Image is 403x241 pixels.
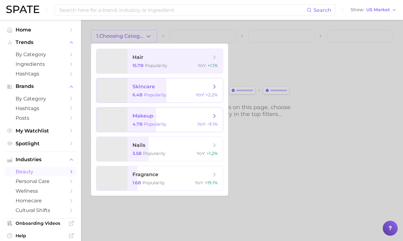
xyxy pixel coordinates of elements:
span: cultural shifts [16,207,65,213]
a: beauty [5,167,76,176]
span: -9.1% [207,121,218,127]
span: nails [132,142,145,148]
span: personal care [16,178,65,184]
button: Brands [5,82,76,91]
a: by Category [5,94,76,104]
a: Hashtags [5,69,76,79]
span: 15.7b [132,63,144,68]
span: hair [132,54,143,60]
a: homecare [5,196,76,205]
span: YoY : [197,151,205,156]
a: Spotlight [5,139,76,148]
span: 1.6b [132,180,141,186]
span: YoY : [196,92,204,98]
span: YoY : [198,63,206,68]
a: Posts [5,113,76,123]
span: Popularity [144,121,166,127]
span: Popularity [143,151,166,156]
span: Hashtags [16,105,65,111]
span: Search [314,7,331,13]
a: Home [5,25,76,35]
span: fragrance [132,171,158,177]
span: Popularity [144,92,166,98]
span: Brands [16,84,65,89]
span: Industries [16,157,65,162]
span: skincare [132,84,155,89]
a: Help [5,231,76,240]
a: Hashtags [5,104,76,113]
span: Trends [16,40,65,45]
ul: 1.Choosing Category [91,44,228,196]
img: SPATE [6,6,39,13]
span: Popularity [142,180,165,186]
a: Onboarding Videos [5,219,76,228]
span: makeup [132,113,153,119]
span: Popularity [145,63,167,68]
span: 4.7b [132,121,143,127]
a: by Category [5,50,76,59]
span: by Category [16,96,65,102]
span: by Category [16,51,65,57]
span: My Watchlist [16,128,65,134]
span: 6.4b [132,92,143,98]
button: Trends [5,38,76,47]
a: wellness [5,186,76,196]
span: YoY : [195,180,204,186]
button: Industries [5,155,76,164]
span: Ingredients [16,61,65,67]
input: Search here for a brand, industry, or ingredient [59,5,307,15]
span: Onboarding Videos [16,220,65,226]
span: wellness [16,188,65,194]
span: homecare [16,198,65,204]
span: Posts [16,115,65,121]
span: +2.2% [206,92,218,98]
span: +19.1% [205,180,218,186]
a: cultural shifts [5,205,76,215]
span: 3.5b [132,151,142,156]
a: personal care [5,176,76,186]
span: Spotlight [16,141,65,147]
span: Help [16,233,65,239]
span: US Market [366,8,390,12]
button: ShowUS Market [349,6,398,14]
span: Show [351,8,364,12]
span: +1.1% [208,63,218,68]
a: Ingredients [5,59,76,69]
span: Home [16,27,65,33]
span: +1.2% [207,151,218,156]
span: YoY : [197,121,206,127]
span: beauty [16,169,65,175]
a: My Watchlist [5,126,76,136]
span: Hashtags [16,71,65,77]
